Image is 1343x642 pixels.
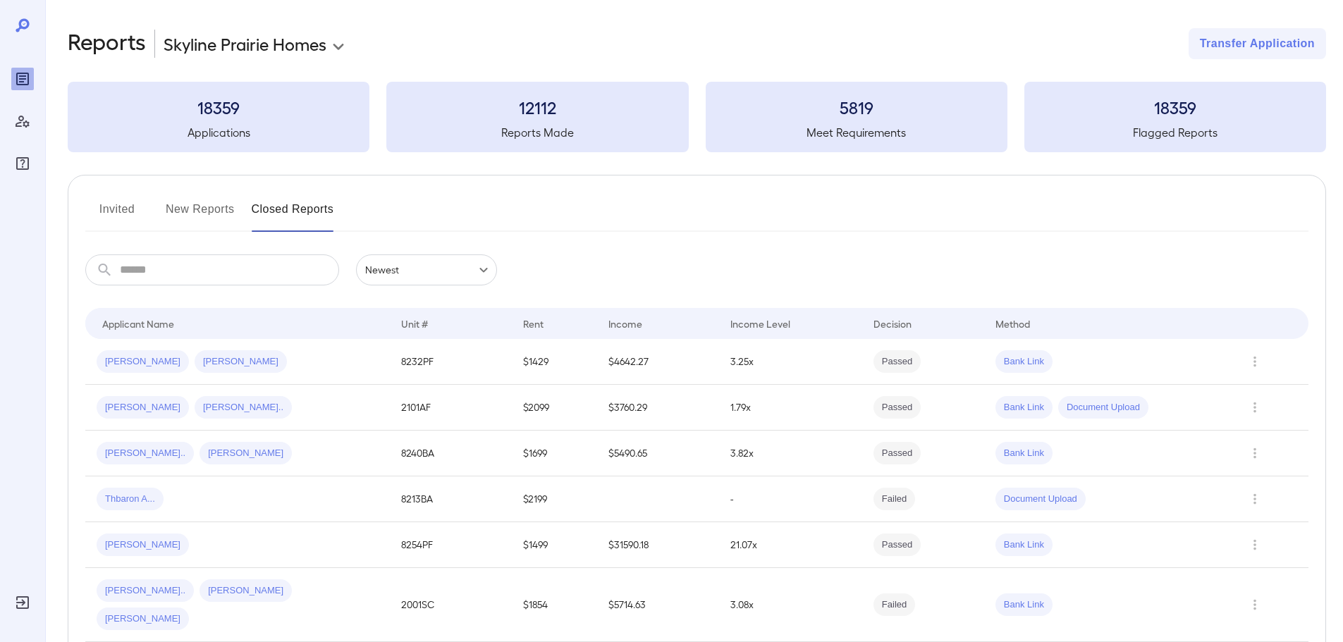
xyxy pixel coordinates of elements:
[97,355,189,369] span: [PERSON_NAME]
[719,431,861,476] td: 3.82x
[1244,350,1266,373] button: Row Actions
[195,401,292,414] span: [PERSON_NAME]..
[390,339,512,385] td: 8232PF
[512,476,597,522] td: $2199
[68,96,369,118] h3: 18359
[995,598,1053,612] span: Bank Link
[706,124,1007,141] h5: Meet Requirements
[873,315,912,332] div: Decision
[995,538,1053,552] span: Bank Link
[102,315,174,332] div: Applicant Name
[1244,396,1266,419] button: Row Actions
[390,385,512,431] td: 2101AF
[1244,442,1266,464] button: Row Actions
[200,447,292,460] span: [PERSON_NAME]
[252,198,334,232] button: Closed Reports
[597,522,719,568] td: $31590.18
[68,82,1326,152] summary: 18359Applications12112Reports Made5819Meet Requirements18359Flagged Reports
[164,32,326,55] p: Skyline Prairie Homes
[390,522,512,568] td: 8254PF
[11,68,34,90] div: Reports
[512,431,597,476] td: $1699
[873,355,921,369] span: Passed
[995,493,1086,506] span: Document Upload
[11,110,34,132] div: Manage Users
[995,355,1053,369] span: Bank Link
[68,124,369,141] h5: Applications
[1244,593,1266,616] button: Row Actions
[597,431,719,476] td: $5490.65
[608,315,642,332] div: Income
[512,568,597,642] td: $1854
[719,568,861,642] td: 3.08x
[873,493,915,506] span: Failed
[1189,28,1326,59] button: Transfer Application
[995,447,1053,460] span: Bank Link
[873,538,921,552] span: Passed
[195,355,287,369] span: [PERSON_NAME]
[390,568,512,642] td: 2001SC
[995,315,1030,332] div: Method
[97,447,194,460] span: [PERSON_NAME]..
[719,339,861,385] td: 3.25x
[68,28,146,59] h2: Reports
[719,476,861,522] td: -
[390,476,512,522] td: 8213BA
[356,254,497,285] div: Newest
[97,584,194,598] span: [PERSON_NAME]..
[706,96,1007,118] h3: 5819
[873,447,921,460] span: Passed
[97,538,189,552] span: [PERSON_NAME]
[166,198,235,232] button: New Reports
[386,124,688,141] h5: Reports Made
[512,339,597,385] td: $1429
[512,522,597,568] td: $1499
[1244,488,1266,510] button: Row Actions
[390,431,512,476] td: 8240BA
[597,568,719,642] td: $5714.63
[1058,401,1148,414] span: Document Upload
[401,315,428,332] div: Unit #
[85,198,149,232] button: Invited
[719,385,861,431] td: 1.79x
[11,152,34,175] div: FAQ
[11,591,34,614] div: Log Out
[512,385,597,431] td: $2099
[1244,533,1266,556] button: Row Actions
[97,493,164,506] span: Thbaron A...
[719,522,861,568] td: 21.07x
[873,598,915,612] span: Failed
[97,401,189,414] span: [PERSON_NAME]
[597,339,719,385] td: $4642.27
[995,401,1053,414] span: Bank Link
[597,385,719,431] td: $3760.29
[97,612,189,626] span: [PERSON_NAME]
[873,401,921,414] span: Passed
[730,315,790,332] div: Income Level
[200,584,292,598] span: [PERSON_NAME]
[386,96,688,118] h3: 12112
[1024,96,1326,118] h3: 18359
[1024,124,1326,141] h5: Flagged Reports
[523,315,546,332] div: Rent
